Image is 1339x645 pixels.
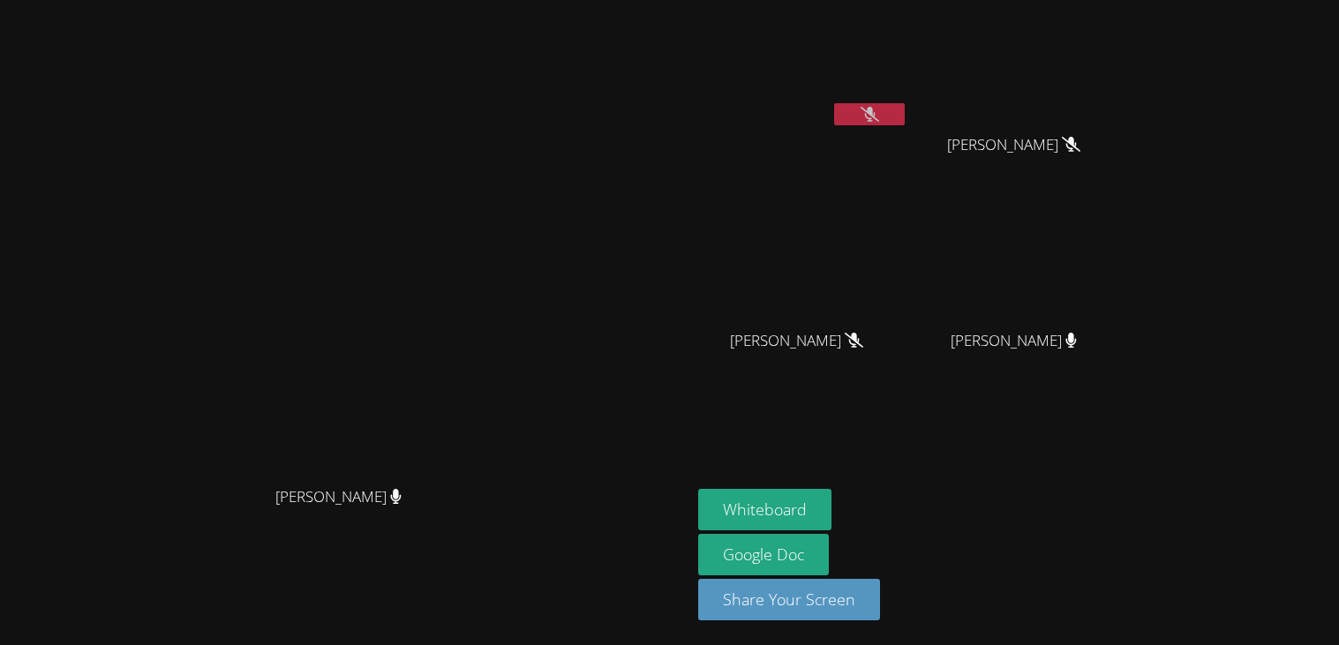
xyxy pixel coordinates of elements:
[698,579,880,620] button: Share Your Screen
[947,132,1080,158] span: [PERSON_NAME]
[698,489,831,530] button: Whiteboard
[730,328,863,354] span: [PERSON_NAME]
[698,534,829,575] a: Google Doc
[951,328,1077,354] span: [PERSON_NAME]
[275,484,402,510] span: [PERSON_NAME]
